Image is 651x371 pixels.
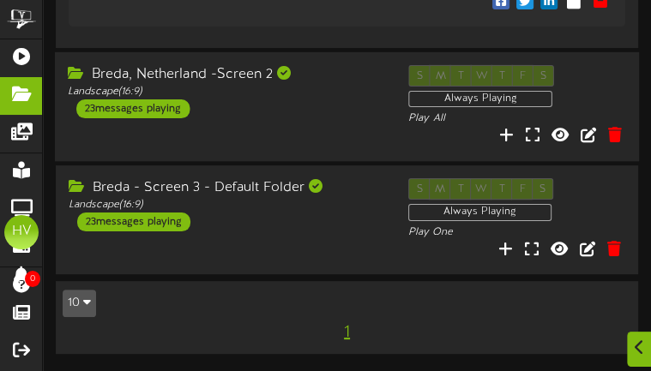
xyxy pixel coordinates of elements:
[68,65,383,85] div: Breda, Netherland -Screen 2
[76,99,190,118] div: 23 messages playing
[69,198,383,212] div: Landscape ( 16:9 )
[408,91,552,107] div: Always Playing
[408,225,625,240] div: Play One
[63,290,96,317] button: 10
[408,112,626,127] div: Play All
[77,212,190,231] div: 23 messages playing
[340,323,354,342] span: 1
[4,215,39,249] div: HV
[69,178,383,198] div: Breda - Screen 3 - Default Folder
[408,204,552,220] div: Always Playing
[25,271,40,287] span: 0
[68,85,383,99] div: Landscape ( 16:9 )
